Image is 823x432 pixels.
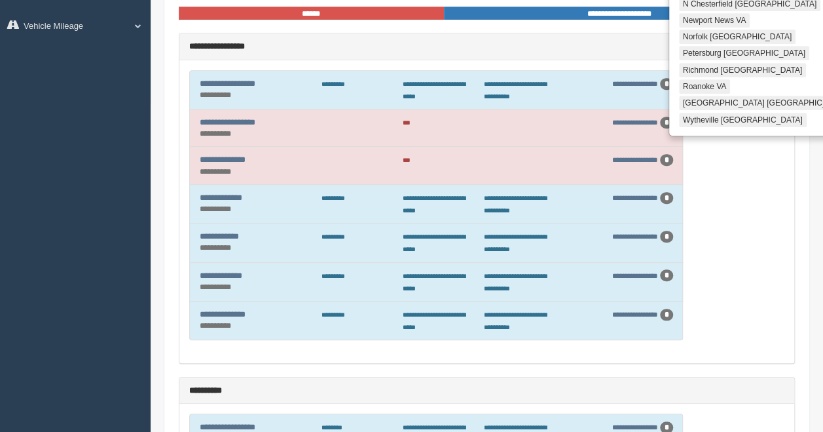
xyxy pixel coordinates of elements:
[679,29,796,44] button: Norfolk [GEOGRAPHIC_DATA]
[679,79,731,94] button: Roanoke VA
[679,113,807,127] button: Wytheville [GEOGRAPHIC_DATA]
[679,13,750,28] button: Newport News VA
[679,46,809,60] button: Petersburg [GEOGRAPHIC_DATA]
[679,63,806,77] button: Richmond [GEOGRAPHIC_DATA]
